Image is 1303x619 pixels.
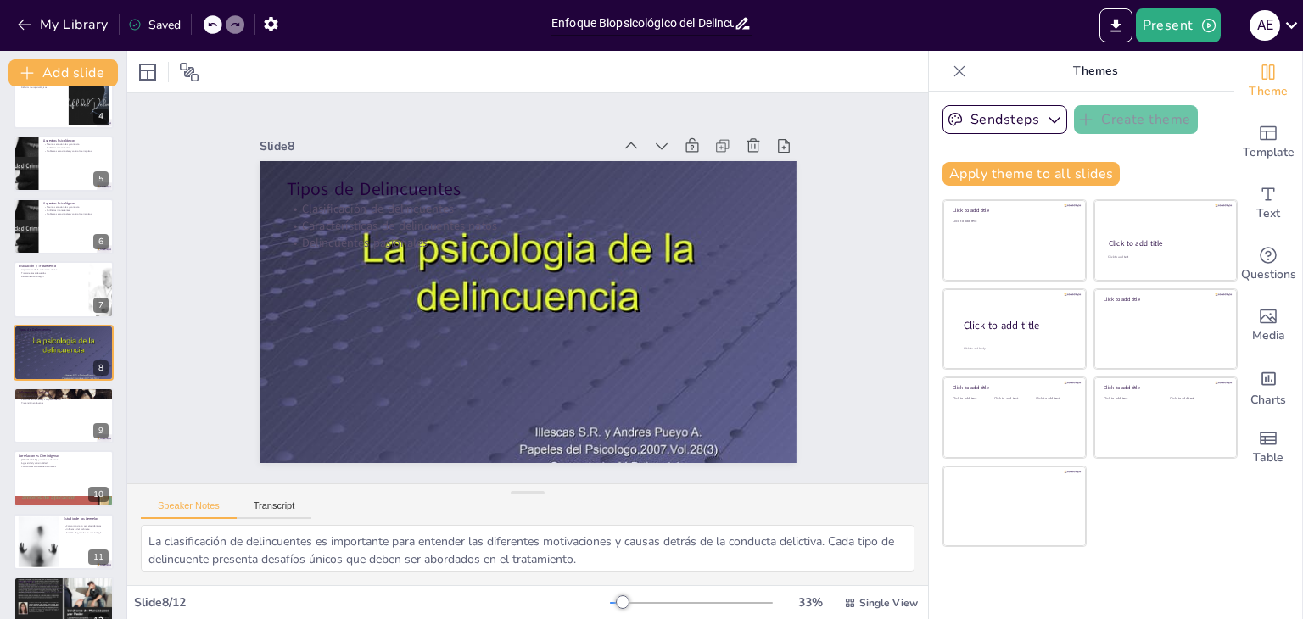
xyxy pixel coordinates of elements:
button: Add slide [8,59,118,86]
p: Tipos de Delincuentes [343,87,794,307]
div: Click to add title [953,384,1074,391]
p: Tratamientos adecuados [19,272,84,276]
p: Agresividad y criminalidad [19,461,109,465]
div: Click to add text [1036,397,1074,401]
p: Traumas emocionales y conducta [43,206,109,209]
p: Prevención en jóvenes [19,401,109,404]
div: Click to add title [953,207,1074,214]
span: Single View [859,596,918,610]
p: Tipos de Delincuentes [19,327,109,332]
p: Aspectos Psicológicos [43,138,109,143]
div: 33 % [790,594,830,611]
div: 9 [14,388,114,443]
div: 5 [93,171,109,187]
p: Clasificación de delincuentes [336,110,784,322]
div: Saved [128,17,181,33]
div: Add images, graphics, shapes or video [1234,295,1302,356]
p: Delincuentes pasionales [19,338,109,342]
div: Click to add text [953,397,991,401]
div: Click to add text [1170,397,1223,401]
div: Click to add text [953,220,1074,224]
span: Text [1256,204,1280,223]
p: Influencia del ambiente [64,527,109,531]
p: Características de delincuentes natos [19,335,109,338]
button: Sendsteps [942,105,1067,134]
p: Condiciones sociales desfavorables [19,464,109,467]
div: Click to add text [994,397,1032,401]
span: Table [1253,449,1283,467]
p: Influencia de la Edad [19,390,109,395]
div: Click to add title [1104,296,1225,303]
div: Add charts and graphs [1234,356,1302,417]
div: Add ready made slides [1234,112,1302,173]
span: Charts [1250,391,1286,410]
div: Click to add text [1104,397,1157,401]
div: A E [1250,10,1280,41]
p: Delincuentes pasionales [322,141,770,353]
p: Déficits neuropsicológicos [19,86,64,89]
p: Estudio de los Gemelos [64,516,109,521]
button: My Library [13,11,115,38]
div: Get real-time input from your audience [1234,234,1302,295]
div: 4 [93,109,109,124]
p: Aspectos Psicológicos [43,201,109,206]
div: Layout [134,59,161,86]
div: Slide 8 [337,42,667,200]
div: Add a table [1234,417,1302,478]
div: Change the overall theme [1234,51,1302,112]
div: 11 [14,514,114,570]
button: A E [1250,8,1280,42]
p: Conclusión [19,579,109,584]
div: Add text boxes [1234,173,1302,234]
div: Click to add title [1104,384,1225,391]
textarea: La clasificación de delincuentes es importante para entender las diferentes motivaciones y causas... [141,525,914,572]
div: 10 [88,487,109,502]
button: Create theme [1074,105,1198,134]
p: Conflictos inconscientes [43,209,109,212]
input: Insert title [551,11,734,36]
div: 6 [14,198,114,254]
button: Export to PowerPoint [1099,8,1132,42]
p: Interacción entre biología, psicología y entorno [19,584,109,588]
p: Concordancia en gemelos idénticos [64,524,109,527]
p: Conflictos inconscientes [43,146,109,149]
div: 10 [14,450,114,506]
span: Template [1243,143,1295,162]
p: Correlaciones Criminógenas [19,454,109,459]
div: 6 [93,234,109,249]
div: Slide 8 / 12 [134,594,610,611]
p: Traumas emocionales y conducta [43,142,109,146]
p: Estudio de gemelos en criminología [64,531,109,534]
p: Personalización de estrategias de tratamiento [19,588,109,591]
div: 8 [93,360,109,376]
div: 9 [93,423,109,438]
div: 11 [88,549,109,565]
p: Características de delincuentes natos [329,125,777,337]
p: Adolescencia como etapa crítica [19,395,109,399]
p: Cambios hormonales y comportamiento [19,398,109,401]
div: Click to add body [964,346,1071,350]
p: Problemas emocionales y control de impulsos [43,149,109,153]
div: Click to add text [1108,255,1221,259]
button: Transcript [237,500,312,519]
div: 8 [14,325,114,381]
span: Media [1252,326,1285,345]
button: Apply theme to all slides [942,162,1120,186]
p: Importancia de la evaluación clínica [19,269,84,272]
div: Click to add title [964,318,1072,332]
p: Problemas emocionales y control de impulsos [43,212,109,215]
div: 4 [14,72,114,128]
div: 7 [93,298,109,313]
div: Click to add title [1109,238,1222,248]
button: Present [1136,8,1221,42]
div: 5 [14,136,114,192]
p: Rehabilitación integral [19,275,84,278]
p: [MEDICAL_DATA] y conducta delictiva [19,458,109,461]
p: Prevención y reducción de la criminalidad [19,590,109,594]
p: Themes [973,51,1217,92]
span: Position [179,62,199,82]
span: Questions [1241,265,1296,284]
p: Clasificación de delincuentes [19,332,109,335]
div: 7 [14,261,114,317]
p: Evaluación y Tratamiento [19,265,84,270]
